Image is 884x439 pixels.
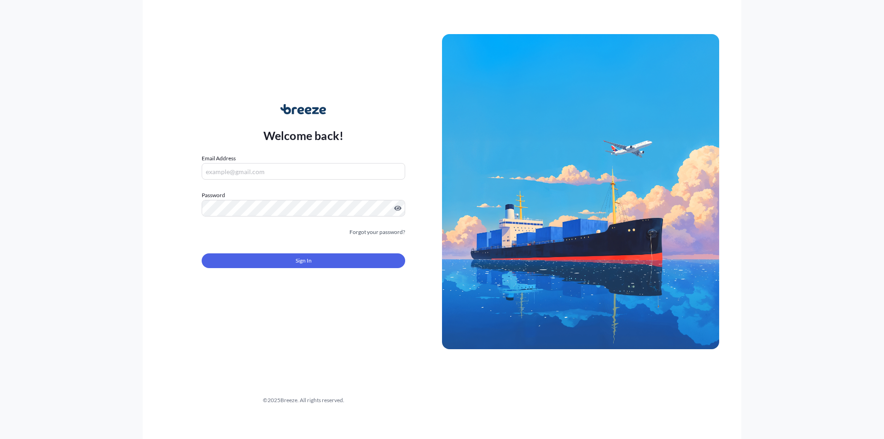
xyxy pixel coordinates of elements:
div: © 2025 Breeze. All rights reserved. [165,396,442,405]
button: Sign In [202,253,405,268]
p: Welcome back! [263,128,344,143]
button: Show password [394,205,401,212]
label: Password [202,191,405,200]
span: Sign In [296,256,312,265]
a: Forgot your password? [349,228,405,237]
input: example@gmail.com [202,163,405,180]
label: Email Address [202,154,236,163]
img: Ship illustration [442,34,719,349]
